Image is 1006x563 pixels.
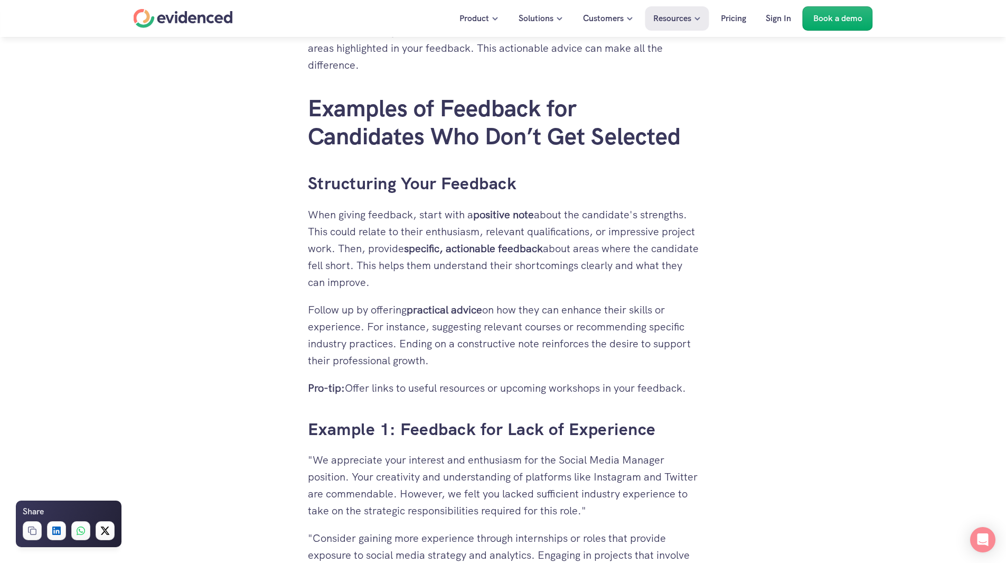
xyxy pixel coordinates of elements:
p: When giving feedback, start with a about the candidate's strengths. This could relate to their en... [308,206,699,291]
h3: Structuring Your Feedback [308,172,699,196]
p: Follow up by offering on how they can enhance their skills or experience. For instance, suggestin... [308,301,699,369]
a: Home [134,9,233,28]
p: "We appreciate your interest and enthusiasm for the Social Media Manager position. Your creativit... [308,451,699,519]
h3: Example 1: Feedback for Lack of Experience [308,418,699,441]
a: Sign In [758,6,799,31]
strong: positive note [473,208,534,221]
a: Pricing [713,6,754,31]
p: Pricing [721,12,746,25]
p: Offer links to useful resources or upcoming workshops in your feedback. [308,380,699,396]
strong: practical advice [407,303,482,317]
h6: Share [23,505,44,519]
p: Product [459,12,489,25]
p: Sign In [766,12,791,25]
p: Solutions [519,12,553,25]
h2: Examples of Feedback for Candidates Who Don’t Get Selected [308,95,699,151]
p: Resources [653,12,691,25]
p: Customers [583,12,624,25]
strong: Pro-tip: [308,381,345,395]
div: Open Intercom Messenger [970,527,995,552]
strong: specific, actionable feedback [404,242,543,255]
a: Book a demo [803,6,873,31]
p: Book a demo [813,12,862,25]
